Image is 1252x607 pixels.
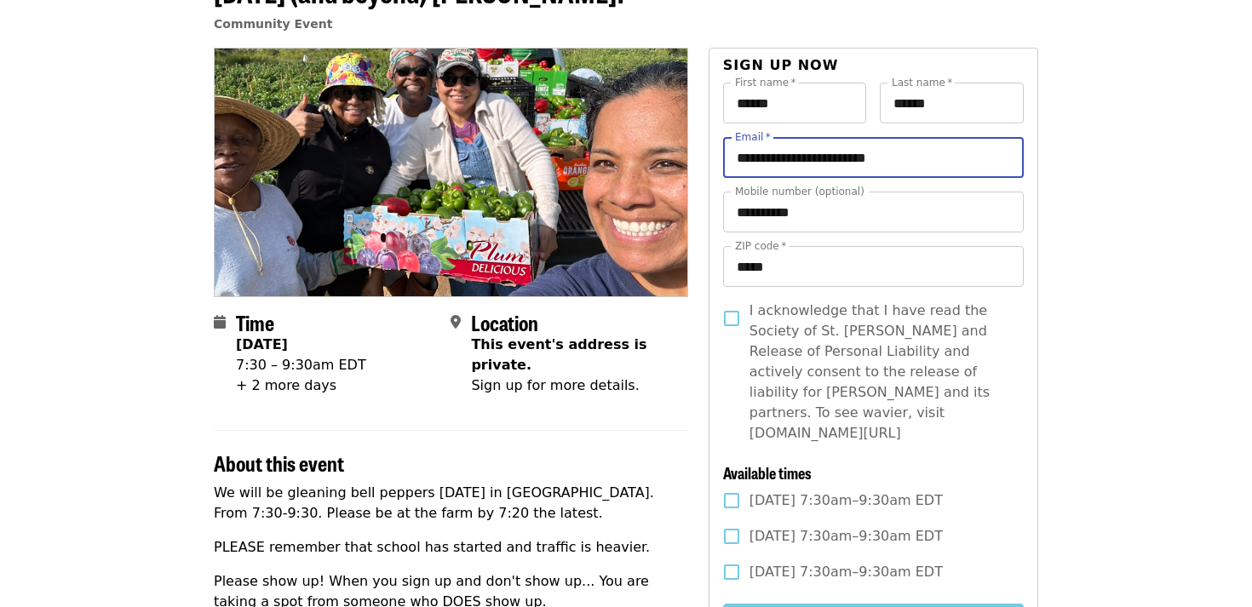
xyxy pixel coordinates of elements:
[236,355,366,375] div: 7:30 – 9:30am EDT
[214,448,344,478] span: About this event
[451,314,461,330] i: map-marker-alt icon
[723,246,1024,287] input: ZIP code
[214,17,332,31] a: Community Event
[214,483,688,524] p: We will be gleaning bell peppers [DATE] in [GEOGRAPHIC_DATA]. From 7:30-9:30. Please be at the fa...
[723,83,867,123] input: First name
[892,77,952,88] label: Last name
[735,241,786,251] label: ZIP code
[735,132,771,142] label: Email
[880,83,1024,123] input: Last name
[214,314,226,330] i: calendar icon
[236,336,288,352] strong: [DATE]
[723,137,1024,178] input: Email
[749,490,943,511] span: [DATE] 7:30am–9:30am EDT
[214,537,688,558] p: PLEASE remember that school has started and traffic is heavier.
[471,336,646,373] span: This event's address is private.
[749,301,1010,444] span: I acknowledge that I have read the Society of St. [PERSON_NAME] and Release of Personal Liability...
[723,192,1024,232] input: Mobile number (optional)
[236,375,366,396] div: + 2 more days
[471,377,639,393] span: Sign up for more details.
[749,562,943,582] span: [DATE] 7:30am–9:30am EDT
[723,57,839,73] span: Sign up now
[735,186,864,197] label: Mobile number (optional)
[749,526,943,547] span: [DATE] 7:30am–9:30am EDT
[471,307,538,337] span: Location
[735,77,796,88] label: First name
[723,461,812,484] span: Available times
[215,49,687,295] img: Labor Day (and beyond) Peppers! organized by Society of St. Andrew
[236,307,274,337] span: Time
